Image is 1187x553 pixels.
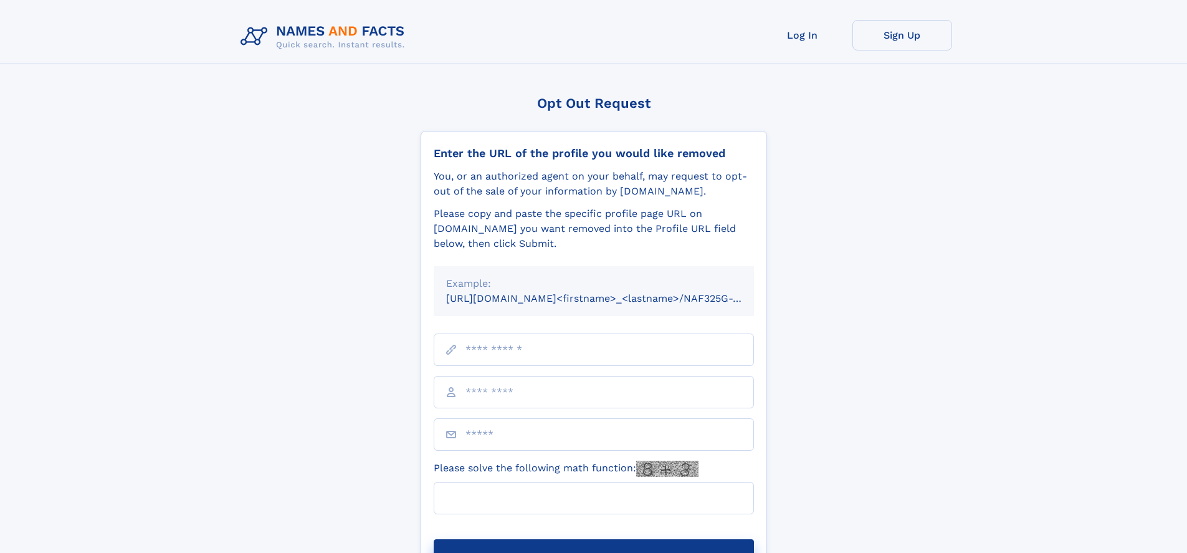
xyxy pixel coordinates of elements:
[753,20,852,50] a: Log In
[446,276,741,291] div: Example:
[421,95,767,111] div: Opt Out Request
[434,169,754,199] div: You, or an authorized agent on your behalf, may request to opt-out of the sale of your informatio...
[434,461,698,477] label: Please solve the following math function:
[852,20,952,50] a: Sign Up
[434,147,754,160] div: Enter the URL of the profile you would like removed
[434,206,754,251] div: Please copy and paste the specific profile page URL on [DOMAIN_NAME] you want removed into the Pr...
[446,292,778,304] small: [URL][DOMAIN_NAME]<firstname>_<lastname>/NAF325G-xxxxxxxx
[236,20,415,54] img: Logo Names and Facts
